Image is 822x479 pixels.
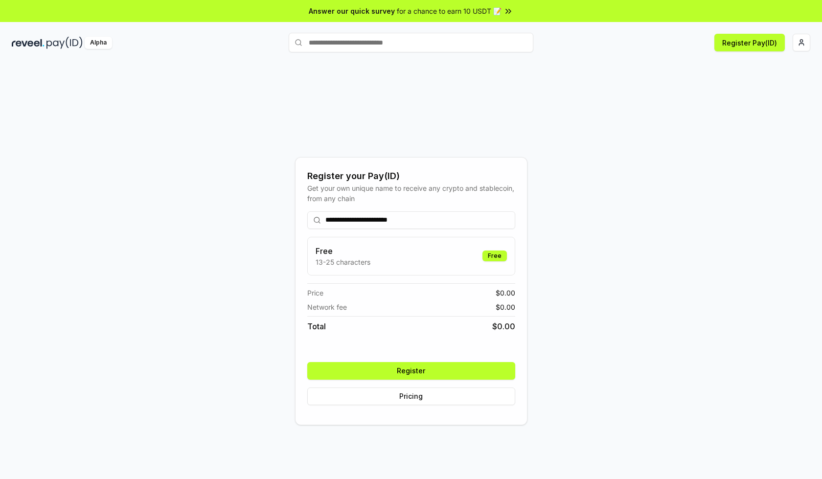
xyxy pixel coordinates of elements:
span: $ 0.00 [496,302,515,312]
p: 13-25 characters [316,257,370,267]
span: Network fee [307,302,347,312]
span: Answer our quick survey [309,6,395,16]
button: Register [307,362,515,380]
span: $ 0.00 [492,320,515,332]
div: Get your own unique name to receive any crypto and stablecoin, from any chain [307,183,515,204]
span: for a chance to earn 10 USDT 📝 [397,6,502,16]
div: Register your Pay(ID) [307,169,515,183]
span: Total [307,320,326,332]
button: Pricing [307,388,515,405]
span: $ 0.00 [496,288,515,298]
button: Register Pay(ID) [714,34,785,51]
img: pay_id [46,37,83,49]
img: reveel_dark [12,37,45,49]
h3: Free [316,245,370,257]
div: Alpha [85,37,112,49]
div: Free [482,251,507,261]
span: Price [307,288,323,298]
